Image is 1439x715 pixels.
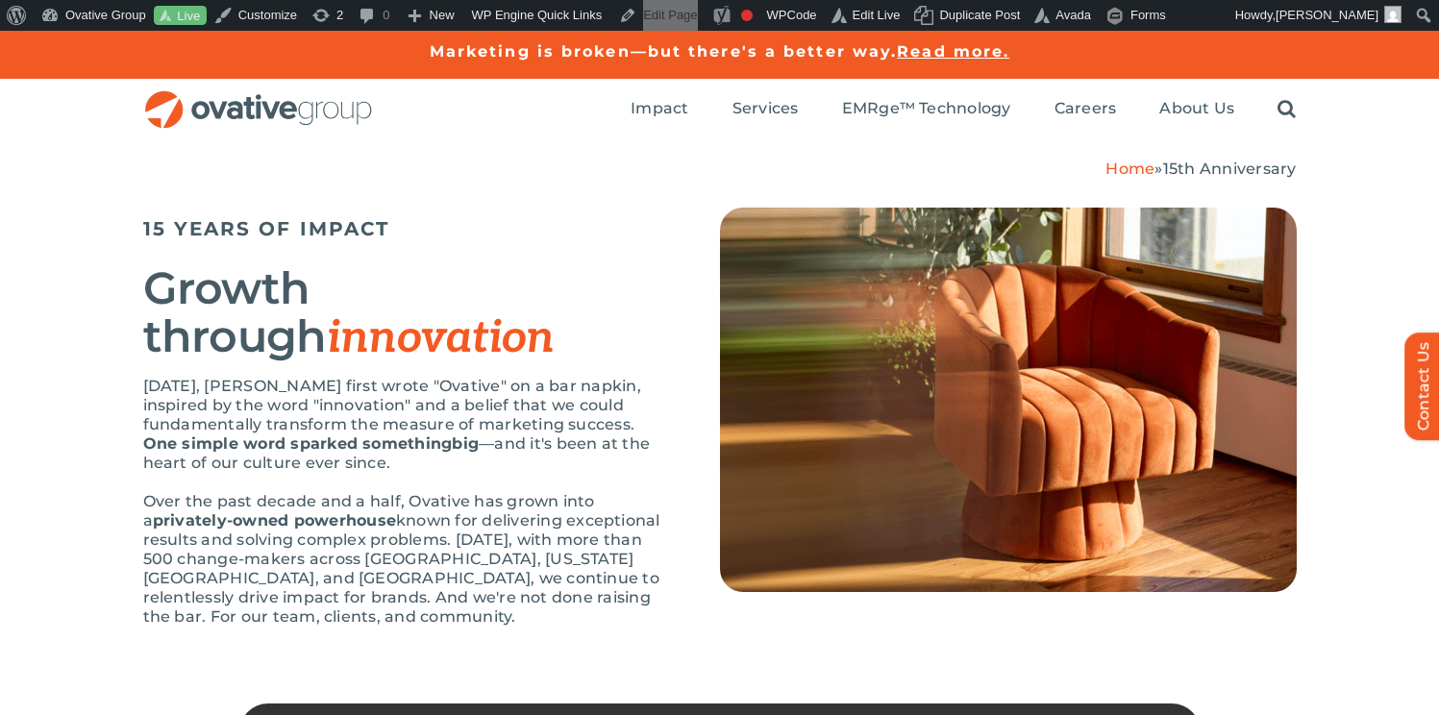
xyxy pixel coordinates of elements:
span: [PERSON_NAME] [1276,8,1378,22]
a: Live [154,6,207,26]
span: [DATE], [PERSON_NAME] first wrote "Ovative" on a bar napkin, inspired by the word "innovation" an... [143,377,641,433]
span: —and it's been at the heart of our culture ever since [143,434,651,472]
span: One simple word sparked something [143,434,453,453]
a: EMRge™ Technology [842,99,1011,120]
a: Impact [631,99,688,120]
span: Impact [631,99,688,118]
a: Services [732,99,799,120]
h5: 15 YEARS OF IMPACT [143,217,672,240]
span: Over the past decade and a half, Ovative has grown into a [143,492,595,530]
nav: Menu [631,79,1296,140]
a: Careers [1054,99,1117,120]
span: » [1105,160,1296,178]
a: Search [1278,99,1296,120]
h2: Growth through [143,264,672,362]
span: innovation [327,311,555,365]
span: About Us [1159,99,1234,118]
a: OG_Full_horizontal_RGB [143,88,374,107]
a: Marketing is broken—but there's a better way. [430,42,898,61]
span: known for delivering exceptional results and solving complex problems. [DATE], with more than 500... [143,511,660,626]
span: big [452,434,479,453]
a: Home [1105,160,1154,178]
span: privately-owned powerhouse [153,511,396,530]
a: About Us [1159,99,1234,120]
img: Chair [720,208,1297,592]
span: . [386,454,390,472]
div: Focus keyphrase not set [741,10,753,21]
span: 15th Anniversary [1163,160,1297,178]
span: Services [732,99,799,118]
a: Read more. [897,42,1009,61]
span: Careers [1054,99,1117,118]
span: EMRge™ Technology [842,99,1011,118]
